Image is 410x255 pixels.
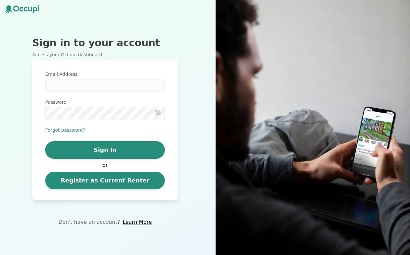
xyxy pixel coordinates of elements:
[99,161,111,169] span: or
[59,218,120,226] p: Don't have an account?
[45,99,165,105] label: Password
[123,218,152,226] a: Learn More
[45,141,165,159] button: Sign In
[32,51,178,58] p: Access your Occupi dashboard
[32,37,178,49] h2: Sign in to your account
[45,172,165,189] a: Register as Current Renter
[45,127,85,133] button: Forgot password?
[45,71,165,77] label: Email Address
